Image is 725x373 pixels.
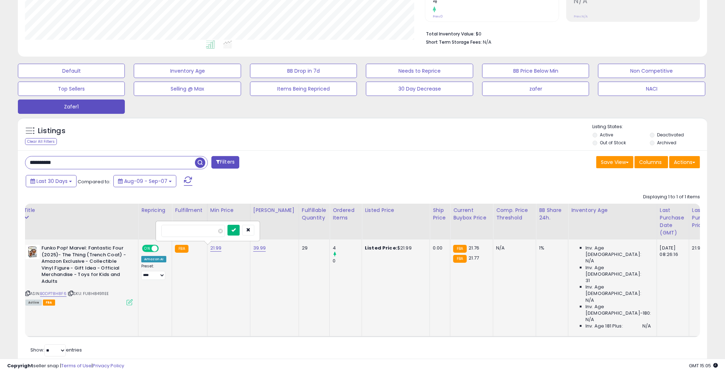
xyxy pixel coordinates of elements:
[253,207,296,214] div: [PERSON_NAME]
[24,207,135,214] div: Title
[366,64,473,78] button: Needs to Reprice
[141,207,169,214] div: Repricing
[36,178,68,185] span: Last 30 Days
[426,29,695,38] li: $0
[596,156,633,168] button: Save View
[642,323,651,329] span: N/A
[113,175,176,187] button: Aug-09 - Sep-07
[586,284,651,297] span: Inv. Age [DEMOGRAPHIC_DATA]:
[660,245,684,258] div: [DATE] 08:26:16
[18,82,125,96] button: Top Sellers
[643,194,700,200] div: Displaying 1 to 1 of 1 items
[26,175,77,187] button: Last 30 Days
[433,245,445,251] div: 0.00
[598,82,705,96] button: NACI
[692,245,716,251] div: 21.99
[657,140,676,146] label: Archived
[539,245,563,251] div: 1%
[143,246,152,252] span: ON
[210,207,247,214] div: Min Price
[586,323,623,329] span: Inv. Age 181 Plus:
[586,277,590,284] span: 31
[635,156,668,168] button: Columns
[586,304,651,316] span: Inv. Age [DEMOGRAPHIC_DATA]-180:
[302,245,324,251] div: 29
[250,64,357,78] button: BB Drop in 7d
[660,207,686,237] div: Last Purchase Date (GMT)
[68,291,109,296] span: | SKU: FU8H84911EE
[333,207,359,222] div: Ordered Items
[496,245,530,251] div: N/A
[158,246,169,252] span: OFF
[453,207,490,222] div: Current Buybox Price
[571,207,653,214] div: Inventory Age
[30,347,82,353] span: Show: entries
[38,126,65,136] h5: Listings
[333,258,362,264] div: 0
[365,207,427,214] div: Listed Price
[639,159,662,166] span: Columns
[365,244,397,251] b: Listed Price:
[253,244,266,252] a: 39.99
[141,264,166,280] div: Preset:
[61,362,92,369] a: Terms of Use
[469,255,479,261] span: 21.77
[141,256,166,262] div: Amazon AI
[365,245,424,251] div: $21.99
[426,39,482,45] b: Short Term Storage Fees:
[7,362,33,369] strong: Copyright
[18,100,125,114] button: Zafer1
[453,245,466,253] small: FBA
[669,156,700,168] button: Actions
[175,207,204,214] div: Fulfillment
[433,14,443,19] small: Prev: 0
[574,14,588,19] small: Prev: N/A
[426,31,475,37] b: Total Inventory Value:
[93,362,124,369] a: Privacy Policy
[600,132,613,138] label: Active
[25,245,133,305] div: ASIN:
[600,140,626,146] label: Out of Stock
[302,207,327,222] div: Fulfillable Quantity
[496,207,533,222] div: Comp. Price Threshold
[78,178,111,185] span: Compared to:
[586,297,594,304] span: N/A
[483,39,491,45] span: N/A
[25,138,57,145] div: Clear All Filters
[657,132,684,138] label: Deactivated
[482,82,589,96] button: zafer
[453,255,466,263] small: FBA
[598,64,705,78] button: Non Competitive
[539,207,565,222] div: BB Share 24h.
[692,207,718,229] div: Last Purchase Price
[134,64,241,78] button: Inventory Age
[43,300,55,306] span: FBA
[586,245,651,258] span: Inv. Age [DEMOGRAPHIC_DATA]:
[175,245,188,253] small: FBA
[7,363,124,369] div: seller snap | |
[210,244,222,252] a: 21.99
[586,265,651,277] span: Inv. Age [DEMOGRAPHIC_DATA]:
[25,300,42,306] span: All listings currently available for purchase on Amazon
[469,244,480,251] span: 21.76
[134,82,241,96] button: Selling @ Max
[586,316,594,323] span: N/A
[366,82,473,96] button: 30 Day Decrease
[586,258,594,264] span: N/A
[593,123,707,130] p: Listing States:
[433,207,447,222] div: Ship Price
[689,362,718,369] span: 2025-10-9 15:05 GMT
[124,178,167,185] span: Aug-09 - Sep-07
[18,64,125,78] button: Default
[25,245,40,259] img: 41J6j6m90uL._SL40_.jpg
[41,245,128,286] b: Funko Pop! Marvel: Fantastic Four (2025)- The Thing (Trench Coat) - Amazon Exclusive - Collectibl...
[333,245,362,251] div: 4
[482,64,589,78] button: BB Price Below Min
[211,156,239,169] button: Filters
[250,82,357,96] button: Items Being Repriced
[40,291,67,297] a: B0DP78H8F6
